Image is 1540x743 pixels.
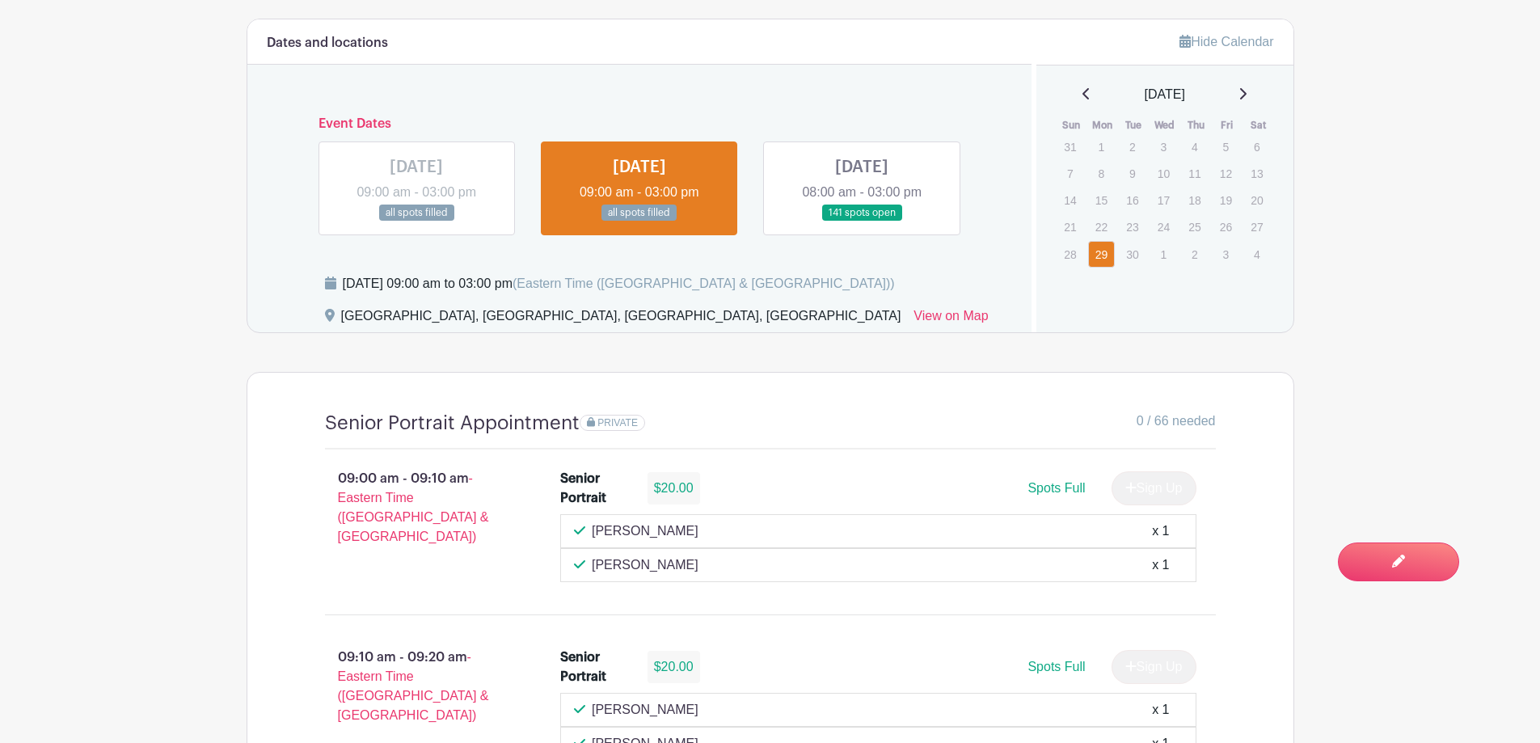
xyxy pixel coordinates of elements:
[592,700,698,720] p: [PERSON_NAME]
[1119,188,1146,213] p: 16
[1180,117,1212,133] th: Thu
[1137,412,1216,431] span: 0 / 66 needed
[1179,35,1273,49] a: Hide Calendar
[1243,242,1270,267] p: 4
[299,641,535,732] p: 09:10 am - 09:20 am
[1088,134,1115,159] p: 1
[1087,117,1119,133] th: Mon
[1213,134,1239,159] p: 5
[341,306,901,332] div: [GEOGRAPHIC_DATA], [GEOGRAPHIC_DATA], [GEOGRAPHIC_DATA], [GEOGRAPHIC_DATA]
[1212,117,1243,133] th: Fri
[1088,188,1115,213] p: 15
[1088,241,1115,268] a: 29
[1150,134,1177,159] p: 3
[338,650,489,722] span: - Eastern Time ([GEOGRAPHIC_DATA] & [GEOGRAPHIC_DATA])
[1213,188,1239,213] p: 19
[1181,188,1208,213] p: 18
[1119,242,1146,267] p: 30
[1213,214,1239,239] p: 26
[1088,214,1115,239] p: 22
[1181,242,1208,267] p: 2
[1181,214,1208,239] p: 25
[1152,521,1169,541] div: x 1
[1243,214,1270,239] p: 27
[1057,161,1083,186] p: 7
[592,521,698,541] p: [PERSON_NAME]
[592,555,698,575] p: [PERSON_NAME]
[1057,188,1083,213] p: 14
[1027,660,1085,673] span: Spots Full
[1057,134,1083,159] p: 31
[513,277,895,290] span: (Eastern Time ([GEOGRAPHIC_DATA] & [GEOGRAPHIC_DATA]))
[1152,555,1169,575] div: x 1
[1243,188,1270,213] p: 20
[597,417,638,428] span: PRIVATE
[1119,214,1146,239] p: 23
[1057,242,1083,267] p: 28
[560,648,628,686] div: Senior Portrait
[1088,161,1115,186] p: 8
[1057,214,1083,239] p: 21
[1152,700,1169,720] div: x 1
[1119,134,1146,159] p: 2
[1118,117,1150,133] th: Tue
[1213,242,1239,267] p: 3
[1181,161,1208,186] p: 11
[343,274,895,293] div: [DATE] 09:00 am to 03:00 pm
[306,116,974,132] h6: Event Dates
[1150,242,1177,267] p: 1
[1150,161,1177,186] p: 10
[267,36,388,51] h6: Dates and locations
[1145,85,1185,104] span: [DATE]
[913,306,988,332] a: View on Map
[648,651,700,683] div: $20.00
[1243,117,1274,133] th: Sat
[1119,161,1146,186] p: 9
[325,412,580,435] h4: Senior Portrait Appointment
[1056,117,1087,133] th: Sun
[1213,161,1239,186] p: 12
[560,469,628,508] div: Senior Portrait
[1150,214,1177,239] p: 24
[1150,117,1181,133] th: Wed
[338,471,489,543] span: - Eastern Time ([GEOGRAPHIC_DATA] & [GEOGRAPHIC_DATA])
[1243,134,1270,159] p: 6
[1027,481,1085,495] span: Spots Full
[1243,161,1270,186] p: 13
[1150,188,1177,213] p: 17
[648,472,700,504] div: $20.00
[299,462,535,553] p: 09:00 am - 09:10 am
[1181,134,1208,159] p: 4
